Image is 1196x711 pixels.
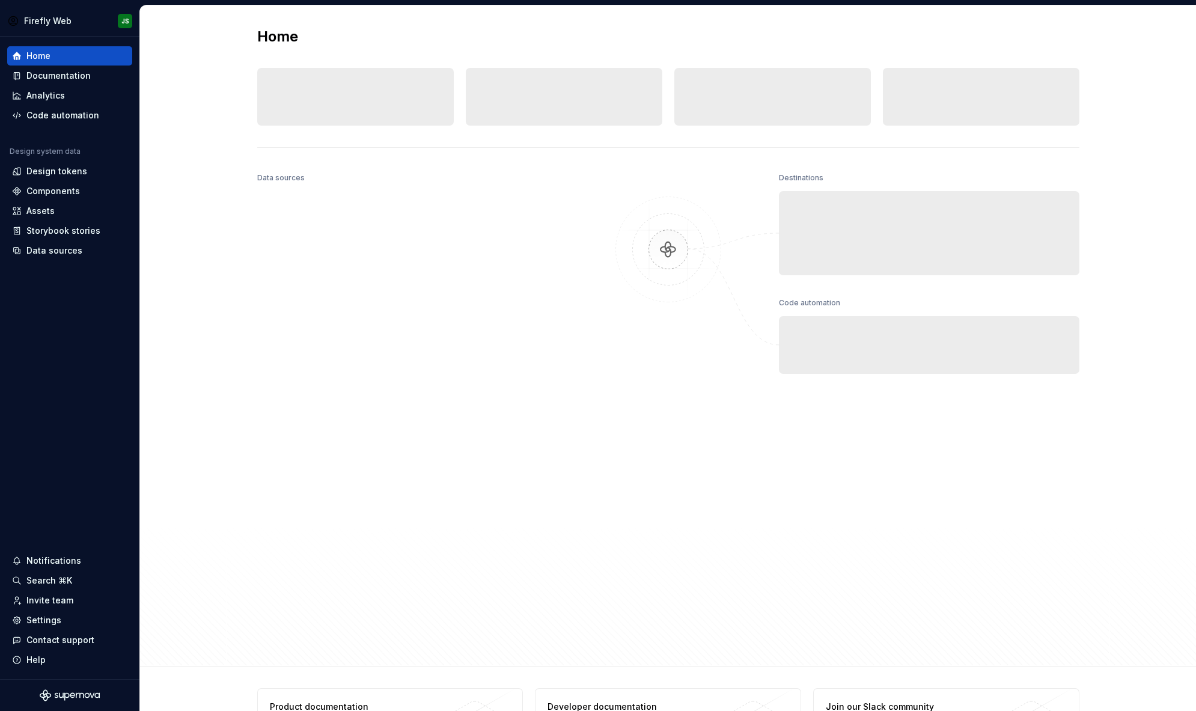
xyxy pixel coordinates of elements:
button: Search ⌘K [7,571,132,590]
div: Contact support [26,634,94,646]
a: Design tokens [7,162,132,181]
div: Search ⌘K [26,575,72,587]
div: Settings [26,614,61,626]
div: Home [26,50,50,62]
div: Design tokens [26,165,87,177]
a: Code automation [7,106,132,125]
button: Firefly WebJS [2,8,137,34]
div: Code automation [779,294,840,311]
div: JS [121,16,129,26]
div: Invite team [26,594,73,606]
div: Firefly Web [24,15,72,27]
div: Assets [26,205,55,217]
div: Destinations [779,169,823,186]
div: Data sources [257,169,305,186]
h2: Home [257,27,298,46]
a: Invite team [7,591,132,610]
div: Analytics [26,90,65,102]
a: Analytics [7,86,132,105]
button: Help [7,650,132,670]
div: Design system data [10,147,81,156]
div: Documentation [26,70,91,82]
div: Code automation [26,109,99,121]
div: Notifications [26,555,81,567]
a: Storybook stories [7,221,132,240]
a: Settings [7,611,132,630]
div: Data sources [26,245,82,257]
a: Assets [7,201,132,221]
button: Notifications [7,551,132,570]
a: Data sources [7,241,132,260]
div: Storybook stories [26,225,100,237]
div: Help [26,654,46,666]
a: Documentation [7,66,132,85]
button: Contact support [7,630,132,650]
svg: Supernova Logo [40,689,100,701]
a: Home [7,46,132,66]
a: Components [7,182,132,201]
div: Components [26,185,80,197]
